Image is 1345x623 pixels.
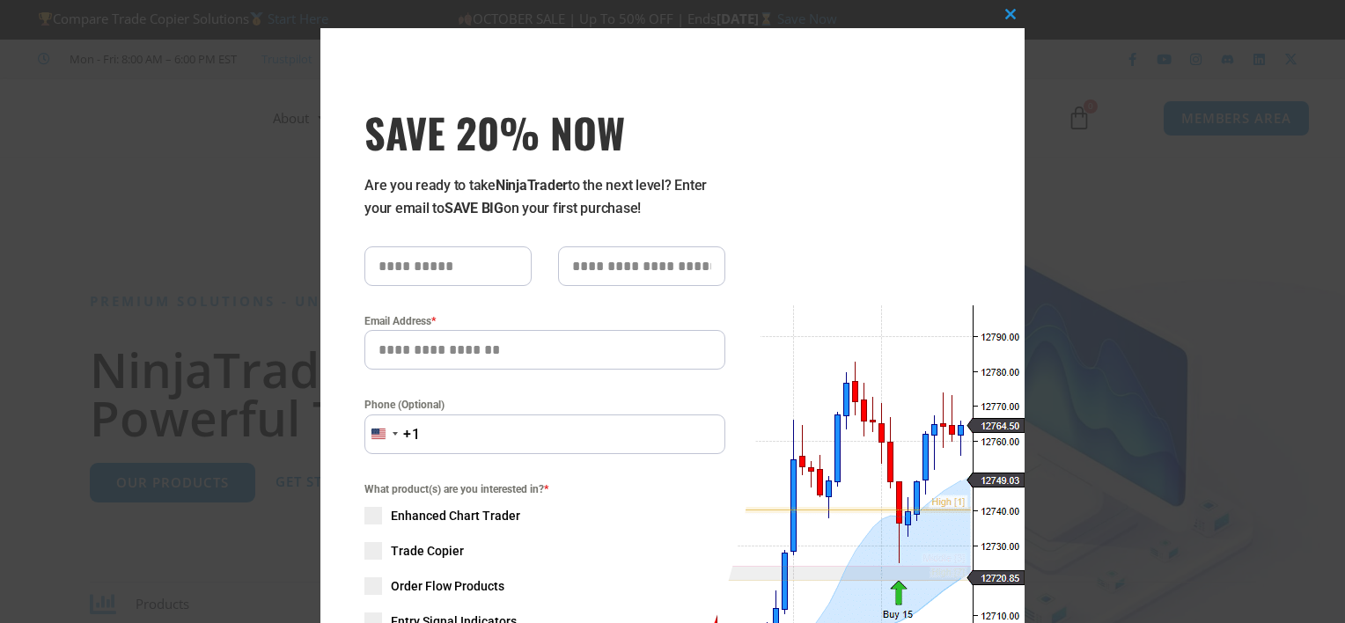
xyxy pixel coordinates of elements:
span: What product(s) are you interested in? [364,480,725,498]
label: Email Address [364,312,725,330]
span: Trade Copier [391,542,464,560]
label: Phone (Optional) [364,396,725,414]
label: Enhanced Chart Trader [364,507,725,524]
div: +1 [403,423,421,446]
span: Enhanced Chart Trader [391,507,520,524]
h3: SAVE 20% NOW [364,107,725,157]
label: Order Flow Products [364,577,725,595]
strong: SAVE BIG [445,200,503,216]
span: Order Flow Products [391,577,504,595]
label: Trade Copier [364,542,725,560]
p: Are you ready to take to the next level? Enter your email to on your first purchase! [364,174,725,220]
button: Selected country [364,414,421,454]
strong: NinjaTrader [496,177,568,194]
